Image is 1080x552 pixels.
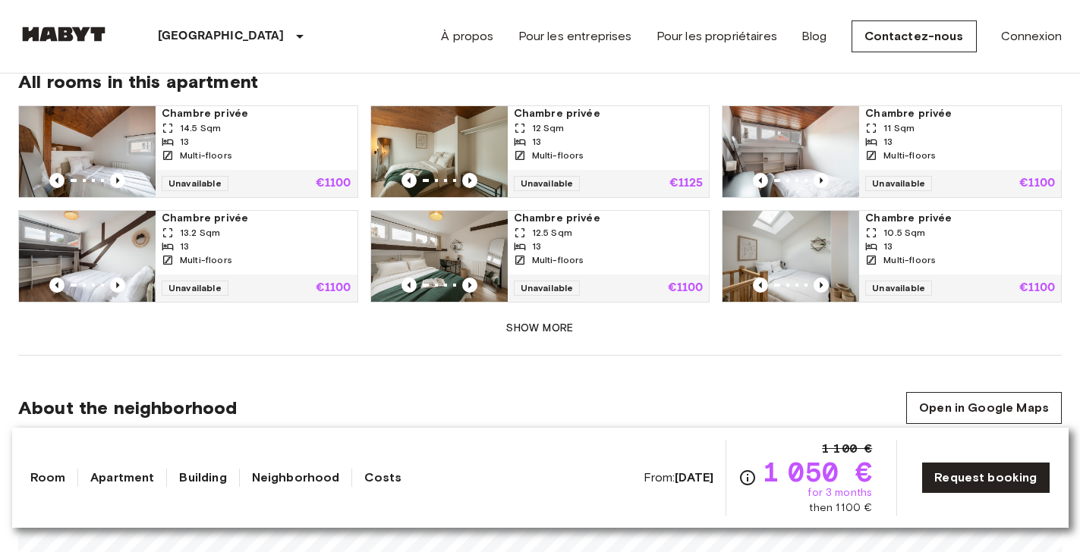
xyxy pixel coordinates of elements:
p: €1100 [1019,282,1055,294]
span: Multi-floors [180,253,232,267]
span: 12 Sqm [532,121,565,135]
p: [GEOGRAPHIC_DATA] [158,27,285,45]
a: Contactez-nous [852,20,977,52]
span: Unavailable [865,176,932,191]
span: Unavailable [514,281,581,296]
span: About the neighborhood [18,397,237,419]
a: Marketing picture of unit FR-18-011-001-010Previous imagePrevious imageChambre privée13.2 Sqm13Mu... [18,210,358,303]
span: Multi-floors [883,149,936,162]
a: Pour les entreprises [518,27,632,45]
span: Multi-floors [532,149,584,162]
a: Apartment [90,469,154,487]
a: À propos [441,27,493,45]
a: Marketing picture of unit FR-18-011-001-009Previous imagePrevious imageChambre privée12.5 Sqm13Mu... [370,210,710,303]
img: Marketing picture of unit FR-18-011-001-013 [19,106,156,197]
p: €1100 [316,177,351,190]
button: Previous image [401,173,417,188]
a: Pour les propriétaires [657,27,777,45]
button: Previous image [753,173,768,188]
svg: Check cost overview for full price breakdown. Please note that discounts apply to new joiners onl... [738,469,757,487]
a: Blog [801,27,827,45]
button: Previous image [49,173,65,188]
span: Chambre privée [865,211,1055,226]
a: Open in Google Maps [906,392,1062,424]
span: 11 Sqm [883,121,915,135]
button: Previous image [753,278,768,293]
span: 1 050 € [763,458,872,485]
a: Marketing picture of unit FR-18-011-001-013Previous imagePrevious imageChambre privée14.5 Sqm13Mu... [18,105,358,198]
span: 12.5 Sqm [532,226,572,240]
img: Marketing picture of unit FR-18-011-001-012 [371,106,508,197]
button: Previous image [462,173,477,188]
button: Previous image [110,173,125,188]
span: then 1 100 € [809,500,872,516]
span: Chambre privée [514,106,704,121]
button: Previous image [49,278,65,293]
b: [DATE] [675,470,713,485]
span: Multi-floors [883,253,936,267]
span: Unavailable [162,281,228,296]
span: 13 [532,135,541,149]
span: Unavailable [162,176,228,191]
span: 13 [883,240,893,253]
button: Previous image [110,278,125,293]
span: Unavailable [865,281,932,296]
span: 13 [883,135,893,149]
span: 1 100 € [822,440,872,458]
img: Habyt [18,27,109,42]
img: Marketing picture of unit FR-18-011-001-007 [723,211,859,302]
span: 13 [180,240,189,253]
span: Chambre privée [865,106,1055,121]
a: Room [30,469,66,487]
a: Marketing picture of unit FR-18-011-001-012Previous imagePrevious imageChambre privée12 Sqm13Mult... [370,105,710,198]
span: Chambre privée [514,211,704,226]
span: Chambre privée [162,106,351,121]
p: €1125 [669,177,704,190]
a: Neighborhood [252,469,340,487]
span: 14.5 Sqm [180,121,221,135]
img: Marketing picture of unit FR-18-011-001-009 [371,211,508,302]
button: Previous image [401,278,417,293]
p: €1100 [668,282,704,294]
span: 13 [180,135,189,149]
img: Marketing picture of unit FR-18-011-001-011 [723,106,859,197]
a: Marketing picture of unit FR-18-011-001-007Previous imagePrevious imageChambre privée10.5 Sqm13Mu... [722,210,1062,303]
a: Marketing picture of unit FR-18-011-001-011Previous imagePrevious imageChambre privée11 Sqm13Mult... [722,105,1062,198]
span: 10.5 Sqm [883,226,925,240]
span: Multi-floors [180,149,232,162]
img: Marketing picture of unit FR-18-011-001-010 [19,211,156,302]
span: 13 [532,240,541,253]
button: Show more [18,315,1062,343]
span: From: [644,469,714,486]
span: 13.2 Sqm [180,226,220,240]
span: for 3 months [808,485,872,500]
a: Costs [364,469,401,487]
a: Building [179,469,226,487]
a: Request booking [921,462,1050,494]
p: €1100 [1019,177,1055,190]
a: Connexion [1001,27,1062,45]
button: Previous image [814,278,829,293]
span: Unavailable [514,176,581,191]
p: €1100 [316,282,351,294]
button: Previous image [462,278,477,293]
span: All rooms in this apartment [18,71,1062,93]
span: Chambre privée [162,211,351,226]
button: Previous image [814,173,829,188]
span: Multi-floors [532,253,584,267]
